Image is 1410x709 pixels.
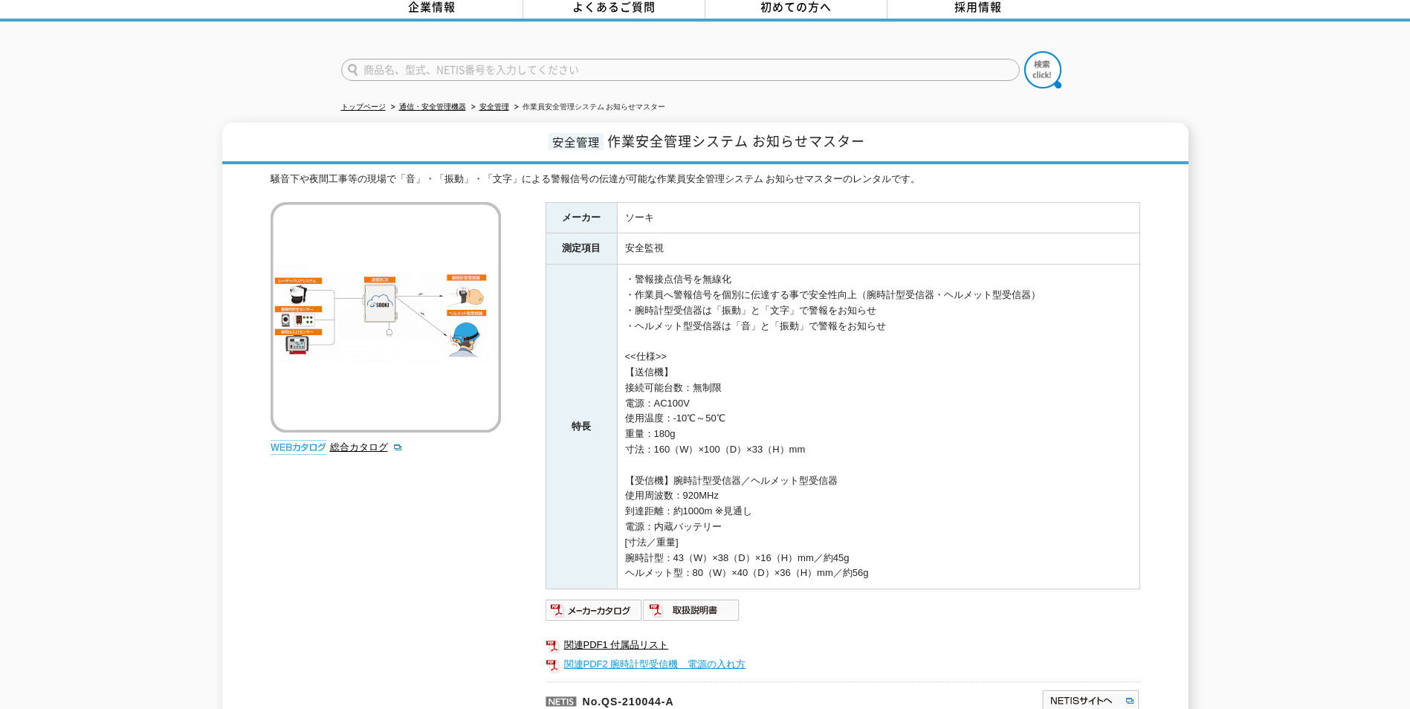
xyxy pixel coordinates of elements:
td: ソーキ [617,202,1139,233]
a: 安全管理 [479,103,509,111]
img: webカタログ [271,440,326,455]
img: btn_search.png [1024,51,1061,88]
img: 取扱説明書 [643,598,740,622]
td: ・警報接点信号を無線化 ・作業員へ警報信号を個別に伝達する事で安全性向上（腕時計型受信器・ヘルメット型受信器） ・腕時計型受信器は「振動」と「文字」で警報をお知らせ ・ヘルメット型受信器は「音」... [617,265,1139,589]
th: メーカー [546,202,617,233]
a: 総合カタログ [330,441,403,453]
div: 騒音下や夜間工事等の現場で「音」・「振動」・「文字」による警報信号の伝達が可能な作業員安全管理システム お知らせマスターのレンタルです。 [271,172,1140,187]
a: トップページ [341,103,386,111]
td: 安全監視 [617,233,1139,265]
a: メーカーカタログ [546,608,643,619]
a: 関連PDF2 腕時計型受信機 電源の入れ方 [546,655,1140,674]
a: 取扱説明書 [643,608,740,619]
span: 安全管理 [549,133,604,150]
a: 通信・安全管理機器 [399,103,466,111]
li: 作業員安全管理システム お知らせマスター [511,100,666,115]
th: 測定項目 [546,233,617,265]
a: 関連PDF1 付属品リスト [546,635,1140,655]
span: 作業安全管理システム お知らせマスター [607,131,865,151]
img: メーカーカタログ [546,598,643,622]
input: 商品名、型式、NETIS番号を入力してください [341,59,1020,81]
img: 作業員安全管理システム お知らせマスター [271,202,501,433]
th: 特長 [546,265,617,589]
